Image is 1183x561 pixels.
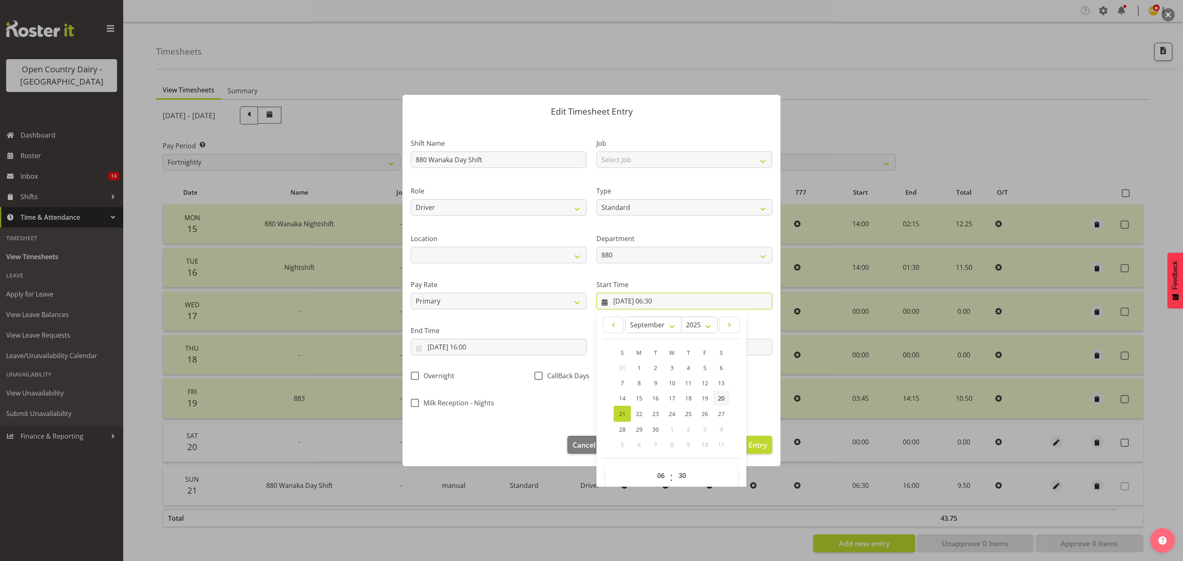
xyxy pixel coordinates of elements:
label: Start Time [596,280,772,290]
span: 26 [702,410,708,418]
label: Shift Name [411,138,587,148]
span: M [636,349,642,356]
span: 4 [720,425,723,433]
a: 9 [647,375,664,391]
span: 31 [619,364,626,372]
label: Location [411,234,587,244]
span: T [654,349,657,356]
a: 12 [697,375,713,391]
span: 8 [638,379,641,387]
a: 14 [614,391,631,406]
label: Type [596,186,772,196]
input: Click to select... [411,339,587,355]
span: S [621,349,624,356]
span: 25 [685,410,692,418]
span: 13 [718,379,725,387]
span: 11 [718,441,725,448]
label: End Time [411,326,587,336]
a: 3 [664,360,680,375]
span: 15 [636,394,642,402]
span: Milk Reception - Nights [419,399,494,407]
span: 4 [687,364,690,372]
a: 16 [647,391,664,406]
span: 14 [619,394,626,402]
span: : [670,467,673,488]
span: 17 [669,394,675,402]
span: CallBack Days [543,372,589,380]
span: 1 [638,364,641,372]
span: 10 [702,441,708,448]
span: 9 [654,379,657,387]
span: 30 [652,425,659,433]
a: 23 [647,406,664,422]
a: 30 [647,422,664,437]
a: 10 [664,375,680,391]
span: 6 [638,441,641,448]
button: Feedback - Show survey [1167,253,1183,308]
a: 21 [614,406,631,422]
input: Shift Name [411,152,587,168]
img: help-xxl-2.png [1158,536,1167,545]
label: Role [411,186,587,196]
label: Job [596,138,772,148]
a: 8 [631,375,647,391]
span: 22 [636,410,642,418]
a: 18 [680,391,697,406]
a: 5 [697,360,713,375]
span: 8 [670,441,674,448]
a: 1 [631,360,647,375]
span: 3 [703,425,707,433]
a: 25 [680,406,697,422]
span: 28 [619,425,626,433]
a: 29 [631,422,647,437]
span: 21 [619,410,626,418]
span: 6 [720,364,723,372]
span: 12 [702,379,708,387]
a: 2 [647,360,664,375]
a: 15 [631,391,647,406]
a: 28 [614,422,631,437]
span: 18 [685,394,692,402]
span: W [669,349,674,356]
input: Click to select... [596,293,772,309]
a: 27 [713,406,730,422]
span: 2 [687,425,690,433]
span: 29 [636,425,642,433]
span: Feedback [1171,261,1179,290]
span: 3 [670,364,674,372]
a: 19 [697,391,713,406]
span: 9 [687,441,690,448]
span: 27 [718,410,725,418]
a: 26 [697,406,713,422]
span: 24 [669,410,675,418]
span: 5 [703,364,707,372]
a: 17 [664,391,680,406]
span: 2 [654,364,657,372]
span: S [720,349,723,356]
span: Overnight [419,372,454,380]
span: 7 [654,441,657,448]
label: Pay Rate [411,280,587,290]
span: 16 [652,394,659,402]
span: 23 [652,410,659,418]
span: 19 [702,394,708,402]
a: 7 [614,375,631,391]
span: 7 [621,379,624,387]
button: Cancel [567,436,601,454]
span: 11 [685,379,692,387]
p: Edit Timesheet Entry [411,107,772,116]
a: 13 [713,375,730,391]
span: F [703,349,706,356]
a: 6 [713,360,730,375]
a: 11 [680,375,697,391]
span: 10 [669,379,675,387]
span: 5 [621,441,624,448]
span: Update Entry [721,440,767,450]
span: 20 [718,394,725,402]
span: 1 [670,425,674,433]
label: Department [596,234,772,244]
span: T [687,349,690,356]
a: 4 [680,360,697,375]
a: 22 [631,406,647,422]
a: 20 [713,391,730,406]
